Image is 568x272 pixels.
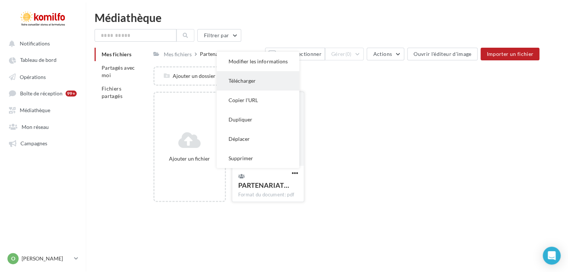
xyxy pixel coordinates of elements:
div: Format du document: pdf [238,192,298,198]
button: Filtrer par [197,29,241,42]
button: Copier l'URL [217,91,299,110]
span: Partagés avec moi [102,64,135,78]
button: Ouvrir l'éditeur d'image [407,48,478,60]
button: Importer un fichier [481,48,539,60]
span: Fichiers partagés [102,85,122,99]
span: Mon réseau [22,123,49,130]
button: Actions [367,48,404,60]
span: Mes fichiers [102,51,131,57]
span: PARTENARIAT KOMILFO x NRJ GLOBAL REGIONS_2025 [238,181,289,189]
div: Partenariat cadre [200,50,240,58]
span: Campagnes [20,140,47,146]
a: Mon réseau [4,120,81,133]
span: Boîte de réception [20,90,63,97]
div: Mes fichiers [164,51,192,58]
button: Dupliquer [217,110,299,129]
span: Notifications [20,40,50,47]
span: Tableau de bord [20,57,57,63]
a: Boîte de réception 99+ [4,86,81,100]
button: Gérer(0) [325,48,364,60]
button: Déplacer [217,129,299,149]
div: Ajouter un fichier [157,155,222,162]
button: Modifier les informations [217,52,299,71]
button: Télécharger [217,71,299,91]
span: Importer un fichier [486,51,533,57]
span: Médiathèque [20,107,50,113]
a: O [PERSON_NAME] [6,252,80,266]
button: Notifications [4,37,78,50]
span: O [11,255,15,262]
span: (0) [345,51,352,57]
a: Médiathèque [4,103,81,116]
a: Opérations [4,70,81,83]
span: Opérations [20,73,46,80]
a: Campagnes [4,136,81,149]
p: [PERSON_NAME] [22,255,71,262]
div: Ajouter un dossier [154,72,225,80]
div: Open Intercom Messenger [543,247,561,265]
button: Supprimer [217,149,299,168]
a: Tableau de bord [4,53,81,66]
div: 99+ [66,91,77,97]
button: Tout sélectionner [265,48,325,60]
span: Actions [373,51,392,57]
div: Médiathèque [95,12,559,23]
